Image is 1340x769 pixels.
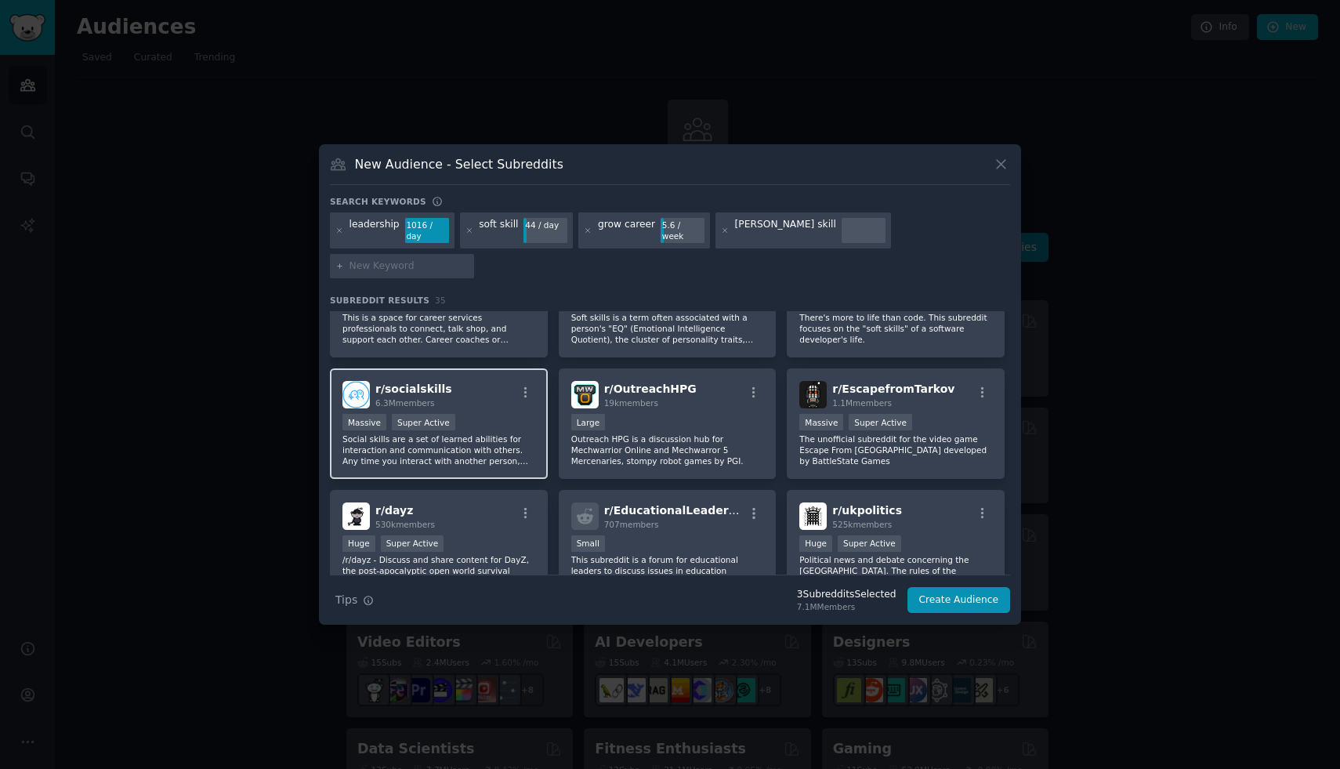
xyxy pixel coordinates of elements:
[797,601,896,612] div: 7.1M Members
[604,398,658,408] span: 19k members
[335,592,357,608] span: Tips
[381,535,444,552] div: Super Active
[571,433,764,466] p: Outreach HPG is a discussion hub for Mechwarrior Online and Mechwarror 5 Mercenaries, stompy robo...
[571,535,605,552] div: Small
[799,312,992,345] p: There's more to life than code. This subreddit focuses on the "soft skills" of a software develop...
[479,218,518,243] div: soft skill
[523,218,567,232] div: 44 / day
[799,554,992,587] p: Political news and debate concerning the [GEOGRAPHIC_DATA]. The rules of the subreddit can be fou...
[832,383,954,395] span: r/ EscapefromTarkov
[832,520,892,529] span: 525k members
[342,535,375,552] div: Huge
[604,504,755,517] span: r/ EducationalLeadership
[342,554,535,587] p: /r/dayz - Discuss and share content for DayZ, the post-apocalyptic open world survival game. Avoi...
[375,504,413,517] span: r/ dayz
[349,218,400,243] div: leadership
[797,588,896,602] div: 3 Subreddit s Selected
[799,381,827,408] img: EscapefromTarkov
[405,218,449,243] div: 1016 / day
[330,295,429,306] span: Subreddit Results
[849,414,912,430] div: Super Active
[571,312,764,345] p: Soft skills is a term often associated with a person's "EQ" (Emotional Intelligence Quotient), th...
[598,218,655,243] div: grow career
[832,504,902,517] span: r/ ukpolitics
[435,296,446,305] span: 35
[799,433,992,466] p: The unofficial subreddit for the video game Escape From [GEOGRAPHIC_DATA] developed by BattleStat...
[375,520,435,529] span: 530k members
[342,414,386,430] div: Massive
[342,312,535,345] p: This is a space for career services professionals to connect, talk shop, and support each other. ...
[571,414,606,430] div: Large
[392,414,455,430] div: Super Active
[661,218,704,243] div: 5.6 / week
[349,259,469,274] input: New Keyword
[799,414,843,430] div: Massive
[342,433,535,466] p: Social skills are a set of learned abilities for interaction and communication with others. Any t...
[604,383,697,395] span: r/ OutreachHPG
[330,196,426,207] h3: Search keywords
[907,587,1011,614] button: Create Audience
[604,520,659,529] span: 707 members
[832,398,892,408] span: 1.1M members
[330,586,379,614] button: Tips
[571,381,599,408] img: OutreachHPG
[799,502,827,530] img: ukpolitics
[735,218,836,243] div: [PERSON_NAME] skill
[375,398,435,408] span: 6.3M members
[571,554,764,587] p: This subreddit is a forum for educational leaders to discuss issues in education practice, policy...
[342,502,370,530] img: dayz
[375,383,452,395] span: r/ socialskills
[342,381,370,408] img: socialskills
[838,535,901,552] div: Super Active
[355,156,563,172] h3: New Audience - Select Subreddits
[799,535,832,552] div: Huge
